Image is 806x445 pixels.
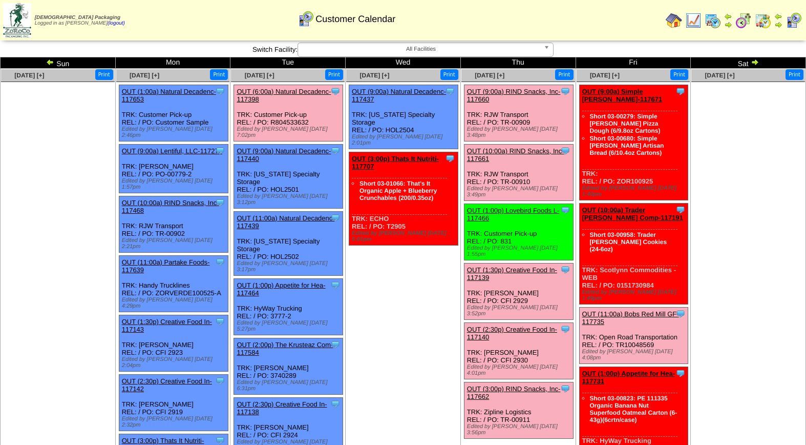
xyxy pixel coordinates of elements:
[445,153,455,164] img: Tooltip
[675,368,686,378] img: Tooltip
[352,155,439,170] a: OUT (3:00p) Thats It Nutriti-117707
[705,12,721,29] img: calendarprod.gif
[108,21,125,26] a: (logout)
[467,326,557,341] a: OUT (2:30p) Creative Food In-117140
[302,43,540,55] span: All Facilities
[115,57,230,69] td: Mon
[315,14,395,25] span: Customer Calendar
[234,85,343,141] div: TRK: Customer Pick-up REL: / PO: R804533632
[467,126,573,138] div: Edited by [PERSON_NAME] [DATE] 3:48pm
[215,376,225,386] img: Tooltip
[467,385,561,400] a: OUT (3:00p) RIND Snacks, Inc-117662
[1,57,116,69] td: Sun
[122,88,216,103] a: OUT (1:00a) Natural Decadenc-117653
[590,72,620,79] a: [DATE] [+]
[560,324,570,334] img: Tooltip
[467,186,573,198] div: Edited by [PERSON_NAME] [DATE] 3:49pm
[467,305,573,317] div: Edited by [PERSON_NAME] [DATE] 3:52pm
[122,416,228,428] div: Edited by [PERSON_NAME] [DATE] 2:32pm
[215,316,225,327] img: Tooltip
[122,258,210,274] a: OUT (11:00a) Partake Foods-117639
[119,196,228,253] div: TRK: RJW Transport REL: / PO: TR-00902
[237,147,331,163] a: OUT (9:00a) Natural Decadenc-117440
[122,147,222,155] a: OUT (9:00a) Lentiful, LLC-117276
[352,88,446,103] a: OUT (9:00a) Natural Decadenc-117437
[475,72,504,79] span: [DATE] [+]
[119,375,228,431] div: TRK: [PERSON_NAME] REL: / PO: CFI 2919
[774,12,782,21] img: arrowleft.gif
[215,146,225,156] img: Tooltip
[119,85,228,141] div: TRK: Customer Pick-up REL: / PO: Customer Sample
[330,146,341,156] img: Tooltip
[560,146,570,156] img: Tooltip
[122,178,228,190] div: Edited by [PERSON_NAME] [DATE] 1:57pm
[735,12,752,29] img: calendarblend.gif
[352,134,458,146] div: Edited by [PERSON_NAME] [DATE] 2:01pm
[579,308,688,364] div: TRK: Open Road Transportation REL: / PO: TR10048569
[237,193,343,206] div: Edited by [PERSON_NAME] [DATE] 3:12pm
[576,57,691,69] td: Fri
[724,12,732,21] img: arrowleft.gif
[330,280,341,290] img: Tooltip
[705,72,735,79] span: [DATE] [+]
[786,12,802,29] img: calendarcustomer.gif
[14,72,44,79] span: [DATE] [+]
[215,86,225,96] img: Tooltip
[440,69,458,80] button: Print
[560,205,570,215] img: Tooltip
[245,72,274,79] a: [DATE] [+]
[330,213,341,223] img: Tooltip
[467,88,561,103] a: OUT (9:00a) RIND Snacks, Inc-117660
[560,383,570,394] img: Tooltip
[582,349,688,361] div: Edited by [PERSON_NAME] [DATE] 4:08pm
[215,197,225,208] img: Tooltip
[675,205,686,215] img: Tooltip
[122,377,212,393] a: OUT (2:30p) Creative Food In-117142
[234,145,343,209] div: TRK: [US_STATE] Specialty Storage REL: / PO: HOL2501
[582,185,688,197] div: Edited by [PERSON_NAME] [DATE] 1:40pm
[582,370,675,385] a: OUT (1:00p) Appetite for Hea-117731
[464,323,573,379] div: TRK: [PERSON_NAME] REL: / PO: CFI 2930
[590,395,677,423] a: Short 03-00823: PE 111335 Organic Banana Nut Superfood Oatmeal Carton (6-43g)(6crtn/case)
[122,199,219,214] a: OUT (10:00a) RIND Snacks, Inc-117468
[35,15,120,21] span: [DEMOGRAPHIC_DATA] Packaging
[467,266,557,281] a: OUT (1:30p) Creative Food In-117139
[210,69,228,80] button: Print
[237,341,333,356] a: OUT (2:00p) The Krusteaz Com-117584
[467,245,573,257] div: Edited by [PERSON_NAME] [DATE] 1:55pm
[119,145,228,193] div: TRK: [PERSON_NAME] REL: / PO: PO-00779-2
[359,180,437,201] a: Short 03-01066: That's It Organic Apple + Blueberry Crunchables (200/0.35oz)
[359,72,389,79] a: [DATE] [+]
[122,356,228,369] div: Edited by [PERSON_NAME] [DATE] 2:04pm
[237,214,334,230] a: OUT (11:00a) Natural Decadenc-117439
[774,21,782,29] img: arrowright.gif
[122,126,228,138] div: Edited by [PERSON_NAME] [DATE] 2:46pm
[786,69,803,80] button: Print
[237,88,331,103] a: OUT (6:00a) Natural Decadenc-117398
[298,11,314,27] img: calendarcustomer.gif
[237,281,325,297] a: OUT (1:00p) Appetite for Hea-117464
[237,379,343,392] div: Edited by [PERSON_NAME] [DATE] 6:31pm
[234,338,343,395] div: TRK: [PERSON_NAME] REL: / PO: 3740289
[237,400,327,416] a: OUT (2:30p) Creative Food In-117138
[582,206,683,221] a: OUT (10:00a) Trader [PERSON_NAME] Comp-117191
[755,12,771,29] img: calendarinout.gif
[234,279,343,335] div: TRK: HyWay Trucking REL: / PO: 3777-2
[237,260,343,273] div: Edited by [PERSON_NAME] [DATE] 3:17pm
[95,69,113,80] button: Print
[555,69,573,80] button: Print
[582,289,688,301] div: Edited by [PERSON_NAME] [DATE] 1:49pm
[330,399,341,409] img: Tooltip
[590,113,661,134] a: Short 03-00279: Simple [PERSON_NAME] Pizza Dough (6/9.8oz Cartons)
[234,212,343,276] div: TRK: [US_STATE] Specialty Storage REL: / PO: HOL2502
[130,72,159,79] span: [DATE] [+]
[352,230,458,242] div: Edited by [PERSON_NAME] [DATE] 5:01pm
[675,86,686,96] img: Tooltip
[122,318,212,333] a: OUT (1:30p) Creative Food In-117143
[464,204,573,260] div: TRK: Customer Pick-up REL: / PO: 831
[670,69,688,80] button: Print
[35,15,125,26] span: Logged in as [PERSON_NAME]
[691,57,806,69] td: Sat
